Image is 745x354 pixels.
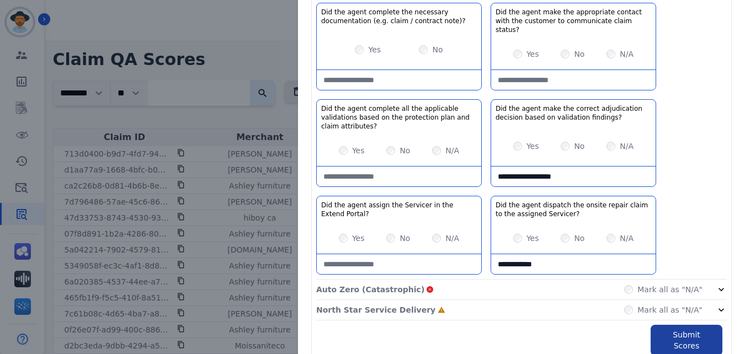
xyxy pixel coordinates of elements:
label: Mark all as "N/A" [637,284,703,295]
h3: Did the agent make the appropriate contact with the customer to communicate claim status? [496,8,651,34]
label: No [574,141,584,152]
label: N/A [620,141,634,152]
label: Yes [352,145,365,156]
label: Yes [526,233,539,244]
p: Auto Zero (Catastrophic) [316,284,424,295]
label: No [432,44,443,55]
label: Yes [368,44,381,55]
label: Yes [526,141,539,152]
label: N/A [620,49,634,60]
h3: Did the agent complete the necessary documentation (e.g. claim / contract note)? [321,8,477,25]
label: Yes [352,233,365,244]
p: North Star Service Delivery [316,304,435,315]
h3: Did the agent make the correct adjudication decision based on validation findings? [496,104,651,122]
label: Yes [526,49,539,60]
label: N/A [445,233,459,244]
label: No [400,233,410,244]
label: No [574,49,584,60]
label: No [574,233,584,244]
label: No [400,145,410,156]
label: N/A [620,233,634,244]
label: N/A [445,145,459,156]
h3: Did the agent complete all the applicable validations based on the protection plan and claim attr... [321,104,477,131]
h3: Did the agent dispatch the onsite repair claim to the assigned Servicer? [496,201,651,218]
h3: Did the agent assign the Servicer in the Extend Portal? [321,201,477,218]
label: Mark all as "N/A" [637,304,703,315]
